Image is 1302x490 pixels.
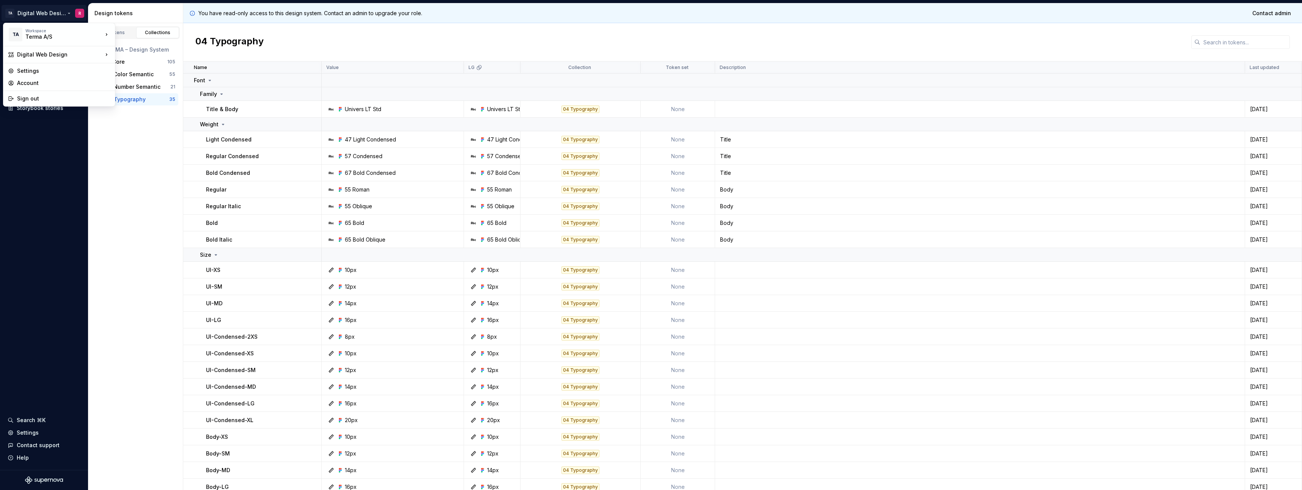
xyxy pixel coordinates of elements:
div: TA [9,28,22,41]
div: Sign out [17,95,110,102]
div: Settings [17,67,110,75]
div: Workspace [25,28,103,33]
div: Account [17,79,110,87]
div: Terma A/S [25,33,90,41]
div: Digital Web Design [17,51,103,58]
